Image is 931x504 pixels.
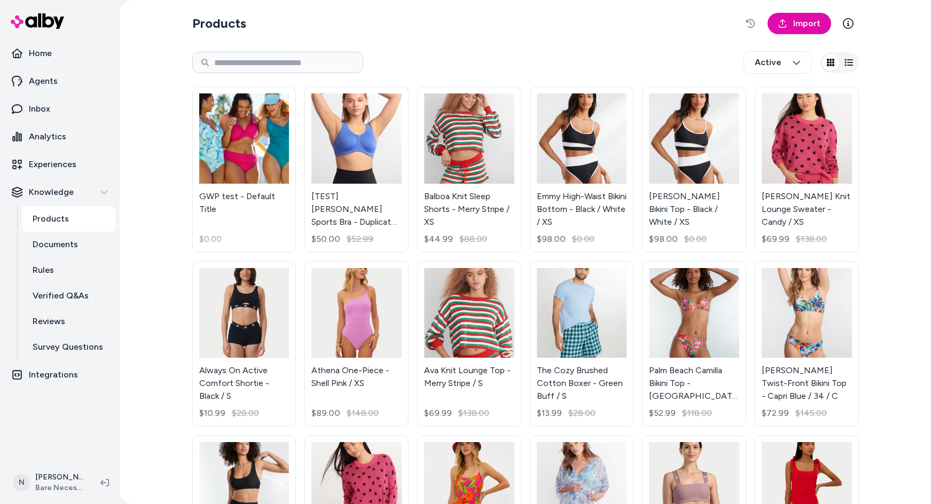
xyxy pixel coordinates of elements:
a: Integrations [4,362,115,388]
p: Documents [33,238,78,251]
p: Knowledge [29,186,74,199]
a: Athena One-Piece - Shell Pink / XSAthena One-Piece - Shell Pink / XS$89.00$148.00 [304,261,409,427]
p: Agents [29,75,58,88]
a: Reviews [22,309,115,334]
p: Reviews [33,315,65,328]
a: Palm Beach Camilla Bikini Top - Palm Beach / XSPalm Beach Camilla Bikini Top - [GEOGRAPHIC_DATA] ... [642,261,746,427]
p: Inbox [29,103,50,115]
button: Active [744,51,812,74]
p: Integrations [29,368,78,381]
a: GWP test - Default TitleGWP test - Default Title$0.00 [192,86,296,253]
a: Ava Knit Lounge Top - Merry Stripe / SAva Knit Lounge Top - Merry Stripe / S$69.99$138.00 [417,261,521,427]
p: Survey Questions [33,341,103,353]
p: Analytics [29,130,66,143]
a: Analytics [4,124,115,149]
span: Import [793,17,820,30]
a: Emmy High-Waist Bikini Bottom - Black / White / XSEmmy High-Waist Bikini Bottom - Black / White /... [530,86,634,253]
a: Rules [22,257,115,283]
a: [TEST] Simone Underwire Sports Bra - Duplicate Import Test - Coronet Blue / 32 / C[TEST] [PERSON_... [304,86,409,253]
h2: Products [192,15,246,32]
a: Always On Active Comfort Shortie - Black / SAlways On Active Comfort Shortie - Black / S$10.99$28.00 [192,261,296,427]
p: Experiences [29,158,76,171]
p: Rules [33,264,54,277]
span: N [13,474,30,491]
a: Home [4,41,115,66]
p: Products [33,212,69,225]
a: Eva Longline Bikini Top - Black / White / XS[PERSON_NAME] Bikini Top - Black / White / XS$98.00$0.00 [642,86,746,253]
button: Knowledge [4,179,115,205]
a: Survey Questions [22,334,115,360]
a: Ottilie Twist-Front Bikini Top - Capri Blue / 34 / C[PERSON_NAME] Twist-Front Bikini Top - Capri ... [755,261,859,427]
a: Experiences [4,152,115,177]
p: Home [29,47,52,60]
a: Products [22,206,115,232]
a: Inbox [4,96,115,122]
a: Documents [22,232,115,257]
a: Agents [4,68,115,94]
a: Verified Q&As [22,283,115,309]
a: Import [768,13,831,34]
p: Verified Q&As [33,289,89,302]
a: Callie Knit Lounge Sweater - Candy / XS[PERSON_NAME] Knit Lounge Sweater - Candy / XS$69.99$138.00 [755,86,859,253]
a: The Cozy Brushed Cotton Boxer - Green Buff / SThe Cozy Brushed Cotton Boxer - Green Buff / S$13.9... [530,261,634,427]
button: N[PERSON_NAME]Bare Necessities [6,466,92,500]
img: alby Logo [11,13,64,29]
p: [PERSON_NAME] [35,472,83,483]
span: Bare Necessities [35,483,83,493]
a: Balboa Knit Sleep Shorts - Merry Stripe / XSBalboa Knit Sleep Shorts - Merry Stripe / XS$44.99$88.00 [417,86,521,253]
